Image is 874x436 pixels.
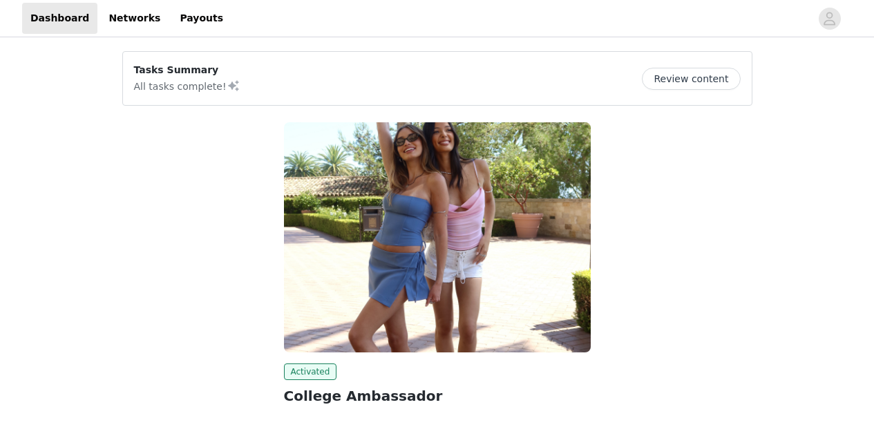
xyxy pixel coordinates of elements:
a: Networks [100,3,169,34]
a: Payouts [171,3,231,34]
p: Tasks Summary [134,63,240,77]
div: avatar [823,8,836,30]
span: Activated [284,363,337,380]
img: Edikted [284,122,591,352]
p: All tasks complete! [134,77,240,94]
a: Dashboard [22,3,97,34]
button: Review content [642,68,740,90]
h2: College Ambassador [284,386,591,406]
